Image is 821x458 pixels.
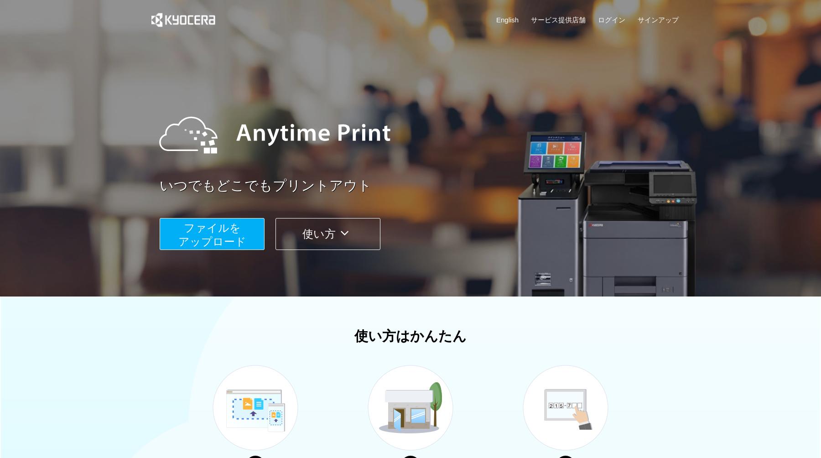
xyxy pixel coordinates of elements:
[275,218,380,250] button: 使い方
[598,15,625,25] a: ログイン
[496,15,519,25] a: English
[160,176,684,196] a: いつでもどこでもプリントアウト
[638,15,679,25] a: サインアップ
[160,218,265,250] button: ファイルを​​アップロード
[178,222,246,248] span: ファイルを ​​アップロード
[531,15,586,25] a: サービス提供店舗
